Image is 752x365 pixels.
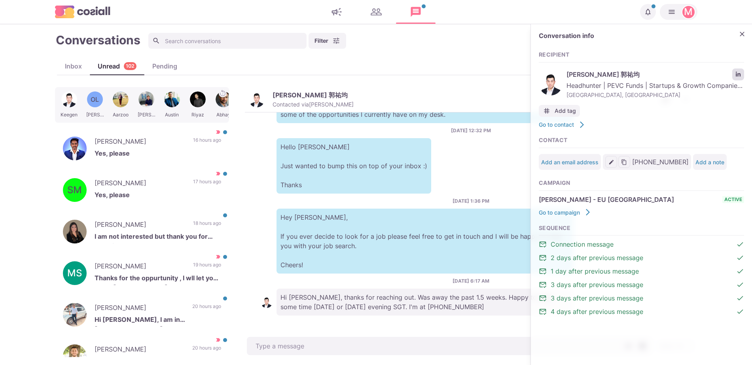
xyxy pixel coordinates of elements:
p: [DATE] 6:17 AM [453,278,489,285]
p: [PERSON_NAME] [95,344,184,356]
span: active [722,196,744,203]
img: Keegen Quek 郭祐均 [261,296,273,308]
p: [PERSON_NAME] [95,220,185,232]
button: Edit [605,156,617,168]
p: [PERSON_NAME] 郭祐均 [273,91,348,99]
p: Hi [PERSON_NAME], I am in [GEOGRAPHIC_DATA] [95,315,221,327]
div: Meesala Santhosh [67,268,82,278]
a: LinkedIn profile link [732,68,744,80]
p: [PERSON_NAME] [95,178,185,190]
button: Notifications [640,4,656,20]
p: 18 hours ago [193,220,221,232]
span: 3 days after previous message [551,293,643,303]
input: Search conversations [148,33,307,49]
p: 17 hours ago [193,178,221,190]
img: Gufran Khan [63,303,87,327]
p: [PERSON_NAME] [95,303,184,315]
span: 3 days after previous message [551,280,643,289]
button: Add a note [695,159,724,165]
p: Hey [PERSON_NAME], If you ever decide to look for a job please feel free to get in touch and I wi... [277,209,573,274]
p: [PERSON_NAME] [95,137,185,148]
h2: Conversation info [539,32,732,40]
p: Yes, please [95,148,221,160]
div: Inbox [57,61,90,71]
p: 20 hours ago [192,303,221,315]
h3: Campaign [539,180,744,186]
button: Copy [618,156,630,168]
p: [DATE] 1:36 PM [453,198,489,205]
img: Sravan Kumar [63,137,87,160]
span: 2 days after previous message [551,253,643,262]
button: Filter [309,33,346,49]
img: Keegen Quek 郭祐均 [249,91,265,107]
div: Sushmita Massey [67,185,82,195]
button: Close [736,28,748,40]
p: 16 hours ago [193,137,221,148]
span: Connection message [551,240,614,249]
p: Yes, please [95,190,221,202]
button: Add an email address [541,159,599,165]
img: logo [55,6,110,18]
p: 102 [126,63,134,70]
span: 4 days after previous message [551,307,643,316]
p: [PERSON_NAME] [95,261,185,273]
div: Pending [144,61,185,71]
span: 1 day after previous message [551,266,639,276]
div: Martin [684,7,693,17]
span: Headhunter | PEVC Funds | Startups & Growth Companies | Artificial Intelligence [566,81,744,90]
p: Hello [PERSON_NAME] Just wanted to bump this on top of your inbox :) Thanks [277,138,431,194]
span: [PHONE_NUMBER] [632,157,689,167]
p: 19 hours ago [193,261,221,273]
img: Keegen Quek 郭祐均 [539,72,563,95]
button: Add tag [539,105,580,117]
img: Kelly Short [63,220,87,243]
h3: Sequence [539,225,744,232]
span: [GEOGRAPHIC_DATA], [GEOGRAPHIC_DATA] [566,91,744,99]
a: Go to contact [539,121,586,129]
p: I am not interested but thank you for reaching out! [95,232,221,243]
button: Keegen Quek 郭祐均[PERSON_NAME] 郭祐均Contacted via[PERSON_NAME] [249,91,354,108]
h3: Contact [539,137,744,144]
p: Contacted via [PERSON_NAME] [273,101,354,108]
span: [PERSON_NAME] - EU [GEOGRAPHIC_DATA] [539,195,674,204]
p: Thanks for the oppurtunity , I wll let you know [PERSON_NAME] [95,273,221,285]
p: Hi [PERSON_NAME], thanks for reaching out. Was away the past 1.5 weeks. Happy to chat some time [... [277,289,573,316]
div: Unread [90,61,144,71]
h3: Recipient [539,51,744,58]
p: [DATE] 12:32 PM [451,127,491,134]
span: [PERSON_NAME] 郭祐均 [566,70,728,79]
a: Go to campaign [539,208,592,216]
button: Martin [660,4,697,20]
h1: Conversations [56,33,140,47]
p: 20 hours ago [192,344,221,356]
